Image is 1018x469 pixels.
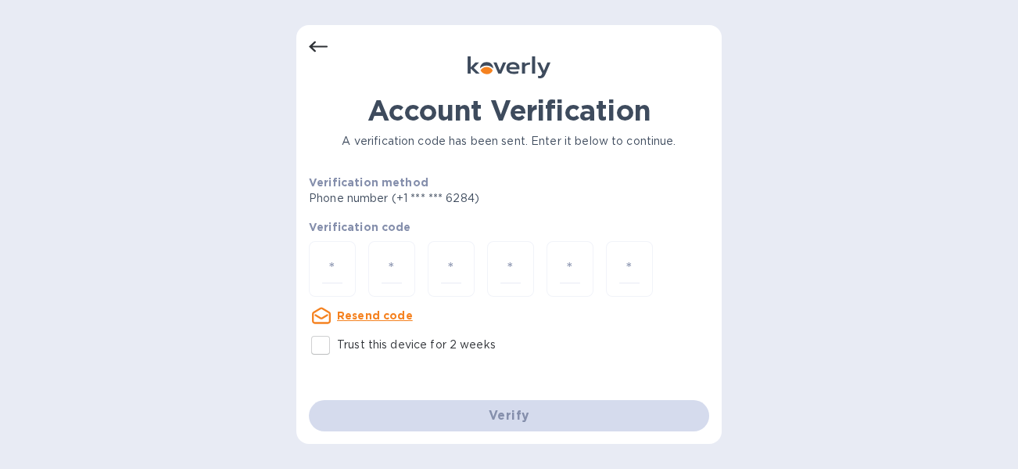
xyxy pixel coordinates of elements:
[309,133,709,150] p: A verification code has been sent. Enter it below to continue.
[309,190,599,207] p: Phone number (+1 *** *** 6284)
[337,337,496,353] p: Trust this device for 2 weeks
[337,309,413,322] u: Resend code
[309,176,428,189] b: Verification method
[309,219,709,235] p: Verification code
[309,94,709,127] h1: Account Verification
